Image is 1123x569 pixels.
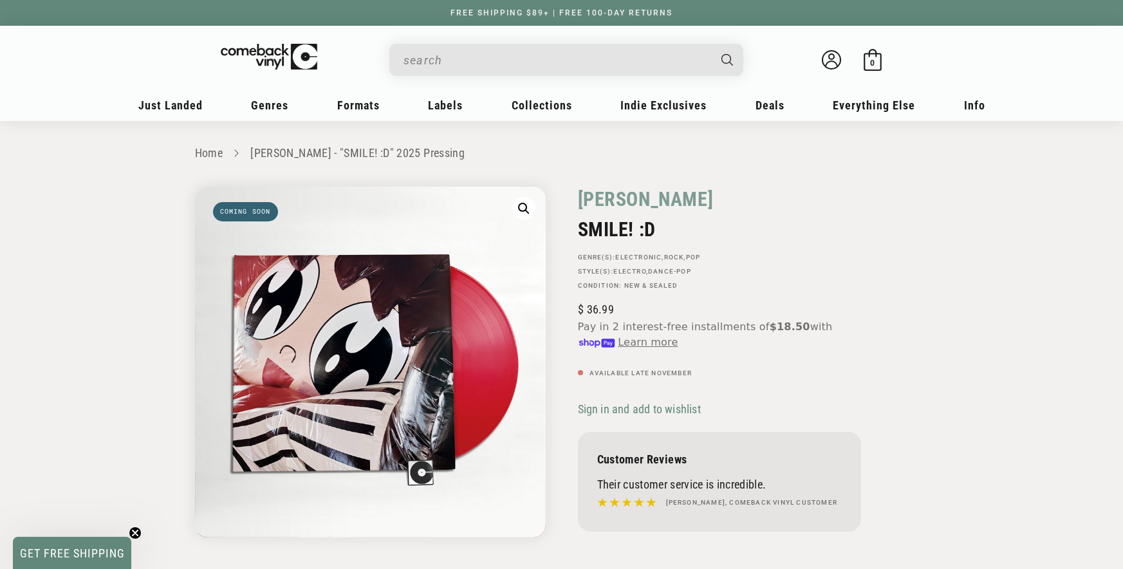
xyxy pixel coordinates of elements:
[578,303,584,316] span: $
[195,146,223,160] a: Home
[620,98,707,112] span: Indie Exclusives
[578,187,714,212] a: [PERSON_NAME]
[833,98,915,112] span: Everything Else
[710,44,745,76] button: Search
[578,218,861,241] h2: SMILE! :D
[428,98,463,112] span: Labels
[250,146,465,160] a: [PERSON_NAME] - "SMILE! :D" 2025 Pressing
[129,527,142,539] button: Close teaser
[138,98,203,112] span: Just Landed
[686,254,701,261] a: Pop
[664,254,684,261] a: Rock
[615,254,662,261] a: Electronic
[337,98,380,112] span: Formats
[578,402,705,416] button: Sign in and add to wishlist
[213,202,278,221] span: Coming soon
[964,98,985,112] span: Info
[438,8,685,17] a: FREE SHIPPING $89+ | FREE 100-DAY RETURNS
[589,369,692,377] span: Available Late November
[597,494,656,511] img: star5.svg
[578,254,861,261] p: GENRE(S): , ,
[389,44,743,76] div: Search
[648,268,691,275] a: Dance-pop
[512,98,572,112] span: Collections
[613,268,645,275] a: Electro
[756,98,784,112] span: Deals
[578,268,861,275] p: STYLE(S): ,
[251,98,288,112] span: Genres
[195,144,929,163] nav: breadcrumbs
[870,58,875,68] span: 0
[578,303,614,316] span: 36.99
[578,402,701,416] span: Sign in and add to wishlist
[666,498,838,508] h4: [PERSON_NAME], Comeback Vinyl customer
[20,546,125,560] span: GET FREE SHIPPING
[404,47,709,73] input: When autocomplete results are available use up and down arrows to review and enter to select
[13,537,131,569] div: GET FREE SHIPPINGClose teaser
[597,452,842,466] p: Customer Reviews
[597,478,842,491] p: Their customer service is incredible.
[578,282,861,290] p: Condition: New & Sealed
